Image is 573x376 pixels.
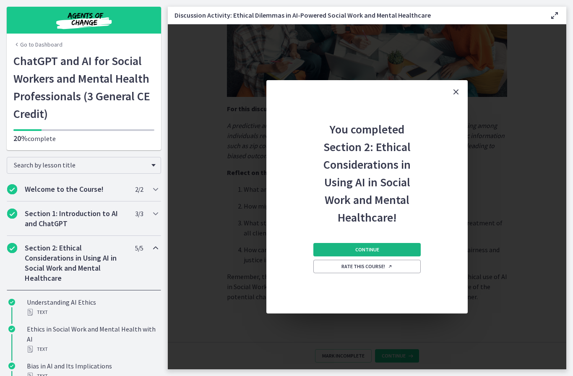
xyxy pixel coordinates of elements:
i: Completed [8,326,15,332]
h3: Discussion Activity: Ethical Dilemmas in AI-Powered Social Work and Mental Healthcare [175,10,536,20]
img: Agents of Change [34,10,134,30]
h1: ChatGPT and AI for Social Workers and Mental Health Professionals (3 General CE Credit) [13,52,154,123]
span: 5 / 5 [135,243,143,253]
button: Continue [313,243,421,256]
a: Go to Dashboard [13,40,63,49]
div: Understanding AI Ethics [27,297,158,317]
h2: Section 2: Ethical Considerations in Using AI in Social Work and Mental Healthcare [25,243,127,283]
div: Text [27,344,158,354]
span: Rate this course! [341,263,393,270]
i: Completed [7,243,17,253]
h2: Section 1: Introduction to AI and ChatGPT [25,209,127,229]
span: 2 / 2 [135,184,143,194]
a: Rate this course! Opens in a new window [313,260,421,273]
i: Completed [8,363,15,369]
button: Close [444,80,468,104]
h2: Welcome to the Course! [25,184,127,194]
h2: You completed Section 2: Ethical Considerations in Using AI in Social Work and Mental Healthcare! [312,104,422,226]
span: 20% [13,133,28,143]
span: Search by lesson title [14,161,147,169]
i: Completed [8,299,15,305]
i: Completed [7,184,17,194]
p: complete [13,133,154,144]
i: Completed [7,209,17,219]
span: 3 / 3 [135,209,143,219]
div: Ethics in Social Work and Mental Health with AI [27,324,158,354]
div: Search by lesson title [7,157,161,174]
i: Opens in a new window [388,264,393,269]
div: Text [27,307,158,317]
span: Continue [355,246,379,253]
